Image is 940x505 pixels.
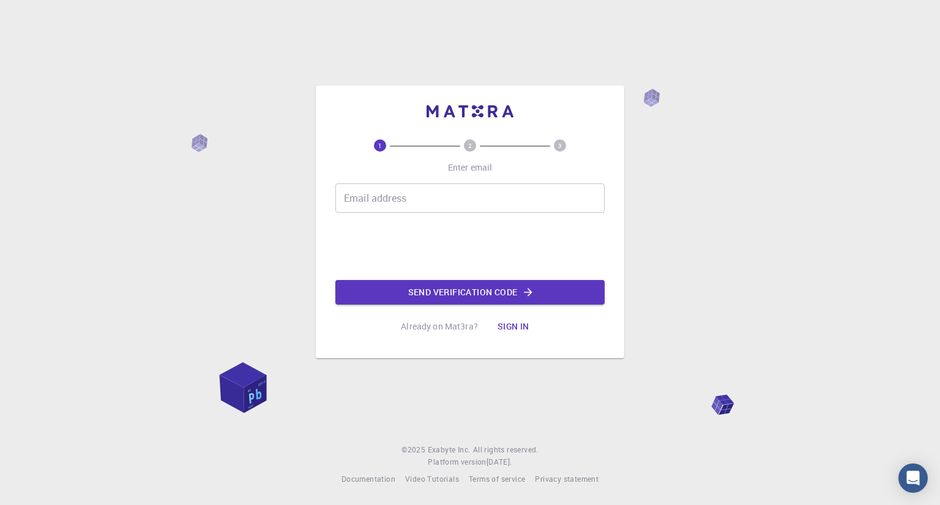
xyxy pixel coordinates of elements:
[473,444,539,456] span: All rights reserved.
[405,473,459,485] a: Video Tutorials
[428,456,486,468] span: Platform version
[487,456,512,468] a: [DATE].
[428,444,471,456] a: Exabyte Inc.
[535,474,599,484] span: Privacy statement
[448,161,493,174] p: Enter email
[341,473,395,485] a: Documentation
[487,457,512,466] span: [DATE] .
[468,141,472,150] text: 2
[428,444,471,454] span: Exabyte Inc.
[377,223,563,270] iframe: reCAPTCHA
[401,320,478,333] p: Already on Mat3ra?
[405,474,459,484] span: Video Tutorials
[469,474,525,484] span: Terms of service
[335,280,605,304] button: Send verification code
[469,473,525,485] a: Terms of service
[558,141,562,150] text: 3
[378,141,382,150] text: 1
[488,314,539,339] button: Sign in
[341,474,395,484] span: Documentation
[535,473,599,485] a: Privacy statement
[898,463,928,493] div: Open Intercom Messenger
[401,444,427,456] span: © 2025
